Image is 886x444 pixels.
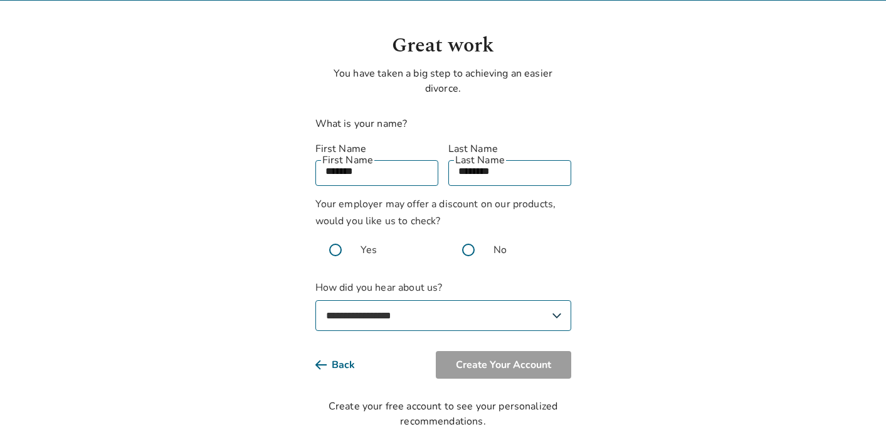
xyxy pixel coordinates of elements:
p: You have taken a big step to achieving an easier divorce. [315,66,571,96]
span: Yes [361,242,377,257]
div: Create your free account to see your personalized recommendations. [315,399,571,429]
label: What is your name? [315,117,408,131]
span: No [493,242,507,257]
label: How did you hear about us? [315,280,571,331]
button: Back [315,351,375,379]
label: Last Name [448,141,571,156]
span: Your employer may offer a discount on our products, would you like us to check? [315,197,556,228]
iframe: Chat Widget [823,384,886,444]
button: Create Your Account [436,351,571,379]
label: First Name [315,141,438,156]
h1: Great work [315,31,571,61]
select: How did you hear about us? [315,300,571,331]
